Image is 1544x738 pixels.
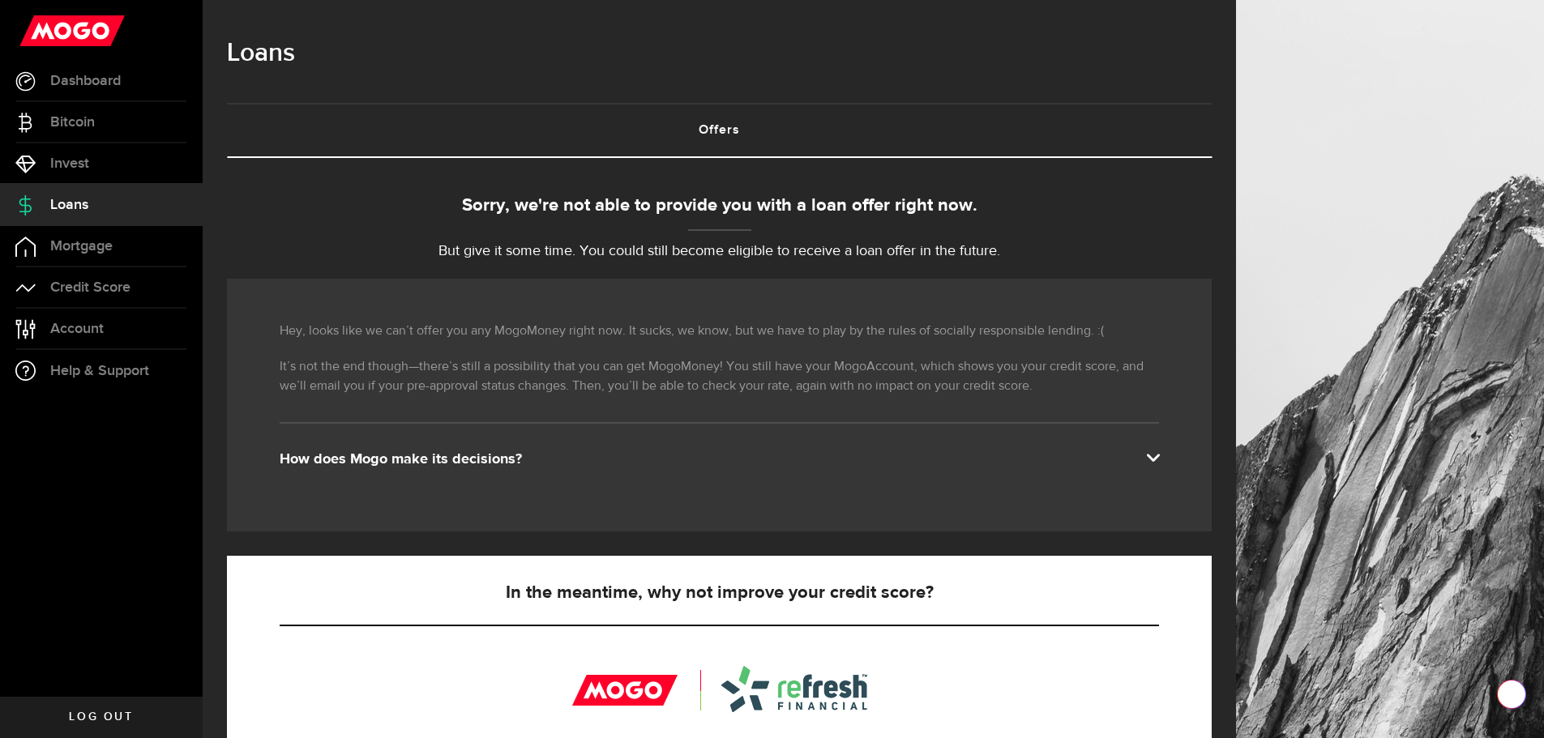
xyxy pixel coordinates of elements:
iframe: LiveChat chat widget [1476,670,1544,738]
span: Loans [50,198,88,212]
h5: In the meantime, why not improve your credit score? [280,583,1159,603]
span: Credit Score [50,280,130,295]
span: Account [50,322,104,336]
div: How does Mogo make its decisions? [280,450,1159,469]
p: Hey, looks like we can’t offer you any MogoMoney right now. It sucks, we know, but we have to pla... [280,322,1159,341]
p: But give it some time. You could still become eligible to receive a loan offer in the future. [227,241,1212,262]
h1: Loans [227,32,1212,75]
p: It’s not the end though—there’s still a possibility that you can get MogoMoney! You still have yo... [280,357,1159,396]
span: Dashboard [50,74,121,88]
span: Invest [50,156,89,171]
span: Mortgage [50,239,113,254]
span: Log out [69,711,133,723]
span: Bitcoin [50,115,95,130]
div: Sorry, we're not able to provide you with a loan offer right now. [227,193,1212,220]
a: Offers [227,105,1212,156]
ul: Tabs Navigation [227,103,1212,158]
span: Help & Support [50,364,149,378]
